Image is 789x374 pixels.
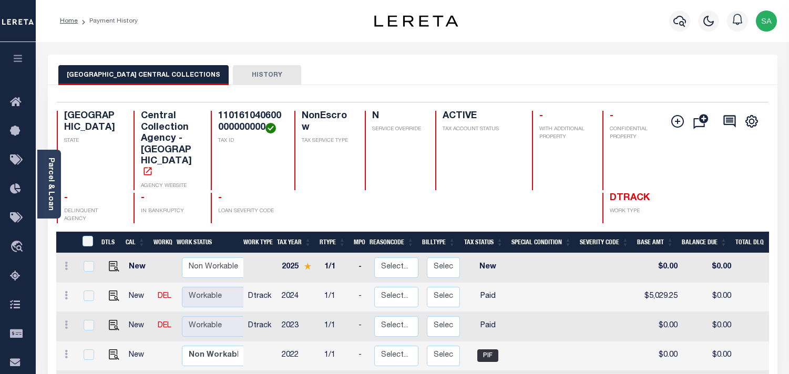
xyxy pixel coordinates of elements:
[158,293,171,300] a: DEL
[374,15,458,27] img: logo-dark.svg
[304,263,311,269] img: Star.svg
[141,111,198,179] h4: Central Collection Agency - [GEOGRAPHIC_DATA]
[121,232,149,253] th: CAL: activate to sort column ascending
[678,232,731,253] th: Balance Due: activate to sort column ascending
[372,126,423,133] p: SERVICE OVERRIDE
[218,193,222,203] span: -
[10,241,27,254] i: travel_explore
[320,253,354,283] td: 1/1
[354,253,370,283] td: -
[47,158,54,211] a: Parcel & Loan
[239,232,273,253] th: Work Type
[682,253,735,283] td: $0.00
[244,283,278,312] td: Dtrack
[218,137,282,145] p: TAX ID
[354,283,370,312] td: -
[302,111,352,133] h4: NonEscrow
[320,312,354,341] td: 1/1
[372,111,423,122] h4: N
[354,312,370,341] td: -
[443,111,519,122] h4: ACTIVE
[610,207,667,215] p: WORK TYPE
[576,232,633,253] th: Severity Code: activate to sort column ascending
[443,126,519,133] p: TAX ACCOUNT STATUS
[682,312,735,341] td: $0.00
[365,232,418,253] th: ReasonCode: activate to sort column ascending
[64,193,68,203] span: -
[637,253,682,283] td: $0.00
[64,111,121,133] h4: [GEOGRAPHIC_DATA]
[56,232,76,253] th: &nbsp;&nbsp;&nbsp;&nbsp;&nbsp;&nbsp;&nbsp;&nbsp;&nbsp;&nbsp;
[278,341,320,371] td: 2022
[637,283,682,312] td: $5,029.25
[539,111,543,121] span: -
[78,16,138,26] li: Payment History
[278,283,320,312] td: 2024
[125,253,153,283] td: New
[273,232,315,253] th: Tax Year: activate to sort column ascending
[76,232,98,253] th: &nbsp;
[315,232,350,253] th: RType: activate to sort column ascending
[278,253,320,283] td: 2025
[539,126,590,141] p: WITH ADDITIONAL PROPERTY
[682,341,735,371] td: $0.00
[278,312,320,341] td: 2023
[233,65,301,85] button: HISTORY
[97,232,121,253] th: DTLS
[218,111,282,133] h4: 110161040600000000000
[64,137,121,145] p: STATE
[141,193,145,203] span: -
[610,126,667,141] p: CONFIDENTIAL PROPERTY
[141,207,198,215] p: IN BANKRUPTCY
[244,312,278,341] td: Dtrack
[507,232,576,253] th: Special Condition: activate to sort column ascending
[125,341,153,371] td: New
[58,65,229,85] button: [GEOGRAPHIC_DATA] CENTRAL COLLECTIONS
[141,182,198,190] p: AGENCY WEBSITE
[459,232,507,253] th: Tax Status: activate to sort column ascending
[158,322,171,329] a: DEL
[464,312,511,341] td: Paid
[320,341,354,371] td: 1/1
[464,253,511,283] td: New
[172,232,243,253] th: Work Status
[637,341,682,371] td: $0.00
[731,232,777,253] th: Total DLQ: activate to sort column ascending
[756,11,777,32] img: svg+xml;base64,PHN2ZyB4bWxucz0iaHR0cDovL3d3dy53My5vcmcvMjAwMC9zdmciIHBvaW50ZXItZXZlbnRzPSJub25lIi...
[125,312,153,341] td: New
[464,283,511,312] td: Paid
[610,193,650,203] span: DTRACK
[302,137,352,145] p: TAX SERVICE TYPE
[633,232,678,253] th: Base Amt: activate to sort column ascending
[610,111,613,121] span: -
[218,207,282,215] p: LOAN SEVERITY CODE
[64,207,121,223] p: DELINQUENT AGENCY
[637,312,682,341] td: $0.00
[350,232,365,253] th: MPO
[354,341,370,371] td: -
[320,283,354,312] td: 1/1
[477,349,498,362] span: PIF
[418,232,459,253] th: BillType: activate to sort column ascending
[60,18,78,24] a: Home
[149,232,172,253] th: WorkQ
[125,283,153,312] td: New
[682,283,735,312] td: $0.00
